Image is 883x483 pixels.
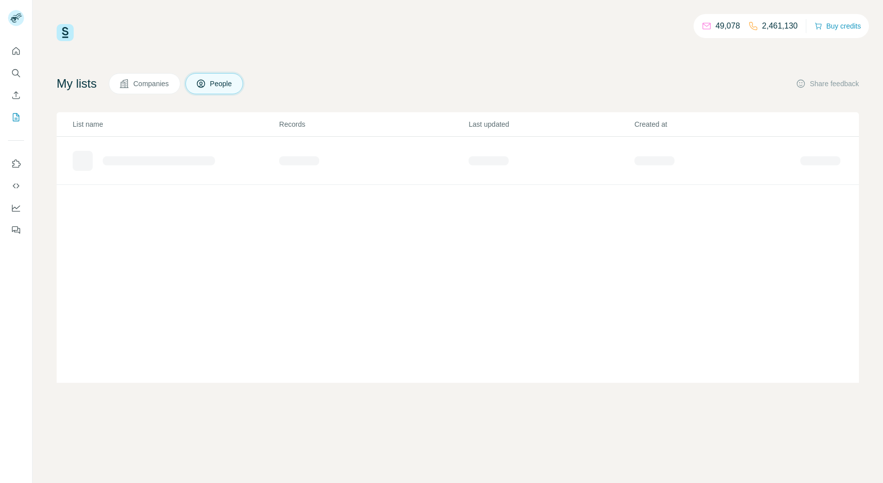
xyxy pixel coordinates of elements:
button: Use Surfe API [8,177,24,195]
button: Enrich CSV [8,86,24,104]
button: Dashboard [8,199,24,217]
span: People [210,79,233,89]
button: Search [8,64,24,82]
button: Buy credits [814,19,861,33]
button: My lists [8,108,24,126]
p: 2,461,130 [762,20,798,32]
p: Last updated [469,119,633,129]
span: Companies [133,79,170,89]
p: Created at [634,119,799,129]
p: 49,078 [716,20,740,32]
p: List name [73,119,278,129]
button: Use Surfe on LinkedIn [8,155,24,173]
button: Feedback [8,221,24,239]
button: Share feedback [796,79,859,89]
img: Surfe Logo [57,24,74,41]
p: Records [279,119,468,129]
button: Quick start [8,42,24,60]
h4: My lists [57,76,97,92]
